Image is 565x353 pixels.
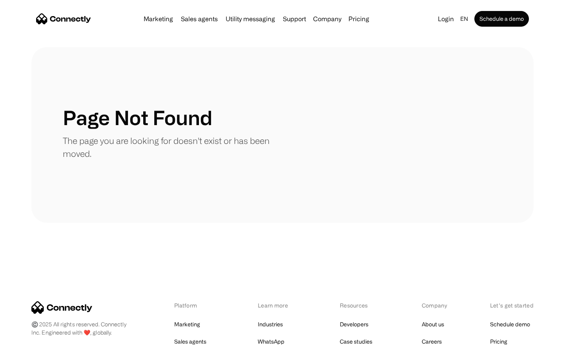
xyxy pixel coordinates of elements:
[435,13,457,24] a: Login
[311,13,344,24] div: Company
[313,13,341,24] div: Company
[258,301,299,309] div: Learn more
[178,16,221,22] a: Sales agents
[63,106,212,129] h1: Page Not Found
[174,319,200,330] a: Marketing
[490,336,507,347] a: Pricing
[258,336,284,347] a: WhatsApp
[222,16,278,22] a: Utility messaging
[16,339,47,350] ul: Language list
[174,301,217,309] div: Platform
[340,301,381,309] div: Resources
[63,134,282,160] p: The page you are looking for doesn't exist or has been moved.
[258,319,283,330] a: Industries
[422,336,442,347] a: Careers
[422,319,444,330] a: About us
[457,13,473,24] div: en
[340,319,368,330] a: Developers
[474,11,529,27] a: Schedule a demo
[340,336,372,347] a: Case studies
[460,13,468,24] div: en
[490,319,530,330] a: Schedule demo
[36,13,91,25] a: home
[174,336,206,347] a: Sales agents
[140,16,176,22] a: Marketing
[280,16,309,22] a: Support
[490,301,534,309] div: Let’s get started
[345,16,372,22] a: Pricing
[8,338,47,350] aside: Language selected: English
[422,301,449,309] div: Company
